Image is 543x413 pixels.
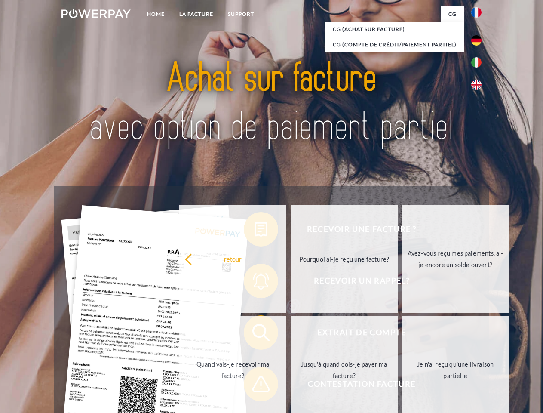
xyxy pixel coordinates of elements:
[441,6,464,22] a: CG
[471,7,482,18] img: fr
[407,358,504,382] div: Je n'ai reçu qu'une livraison partielle
[296,358,393,382] div: Jusqu'à quand dois-je payer ma facture?
[61,9,131,18] img: logo-powerpay-white.svg
[140,6,172,22] a: Home
[407,247,504,271] div: Avez-vous reçu mes paiements, ai-je encore un solde ouvert?
[325,22,464,37] a: CG (achat sur facture)
[296,253,393,265] div: Pourquoi ai-je reçu une facture?
[184,253,281,265] div: retour
[402,205,509,313] a: Avez-vous reçu mes paiements, ai-je encore un solde ouvert?
[325,37,464,52] a: CG (Compte de crédit/paiement partiel)
[471,80,482,90] img: en
[184,358,281,382] div: Quand vais-je recevoir ma facture?
[82,41,461,165] img: title-powerpay_fr.svg
[471,57,482,68] img: it
[221,6,261,22] a: Support
[172,6,221,22] a: LA FACTURE
[471,35,482,46] img: de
